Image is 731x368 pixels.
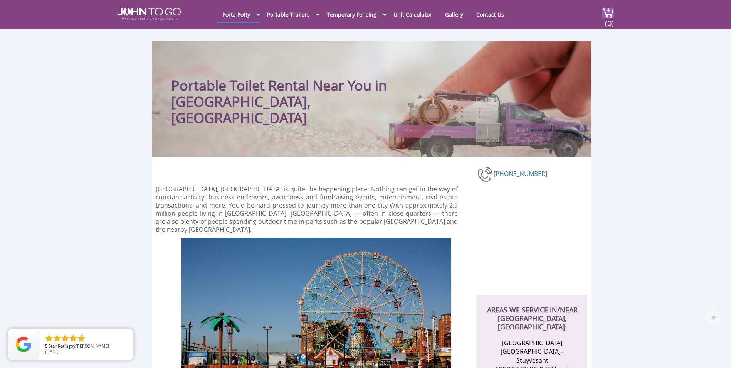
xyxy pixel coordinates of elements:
img: Truck [379,85,587,157]
li: [GEOGRAPHIC_DATA]–Stuyvesant [495,347,570,365]
a: Porta Potty [217,7,256,22]
span: (0) [605,12,614,29]
li:  [52,334,62,343]
span: [PERSON_NAME] [76,343,109,349]
li:  [44,334,54,343]
li:  [60,334,70,343]
h2: AREAS WE SERVICE IN/NEAR [GEOGRAPHIC_DATA], [GEOGRAPHIC_DATA]: [485,295,580,331]
img: Review Rating [16,337,31,352]
span: 5 [45,343,47,349]
h1: Portable Toilet Rental Near You in [GEOGRAPHIC_DATA], [GEOGRAPHIC_DATA] [171,57,420,126]
a: Temporary Fencing [321,7,382,22]
li: [GEOGRAPHIC_DATA] [495,339,570,348]
li:  [77,334,86,343]
a: [PHONE_NUMBER] [494,169,547,177]
a: Portable Trailers [261,7,316,22]
img: phone-number [477,166,494,183]
span: by [45,344,127,349]
a: Unit Calculator [388,7,438,22]
a: Gallery [439,7,469,22]
p: [GEOGRAPHIC_DATA], [GEOGRAPHIC_DATA] is quite the happening place. Nothing can get in the way of ... [156,185,458,234]
a: Contact Us [471,7,510,22]
span: [DATE] [45,348,59,354]
button: Live Chat [700,337,731,368]
img: cart a [602,8,614,18]
img: JOHN to go [117,8,181,20]
span: Star Rating [49,343,71,349]
li:  [69,334,78,343]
